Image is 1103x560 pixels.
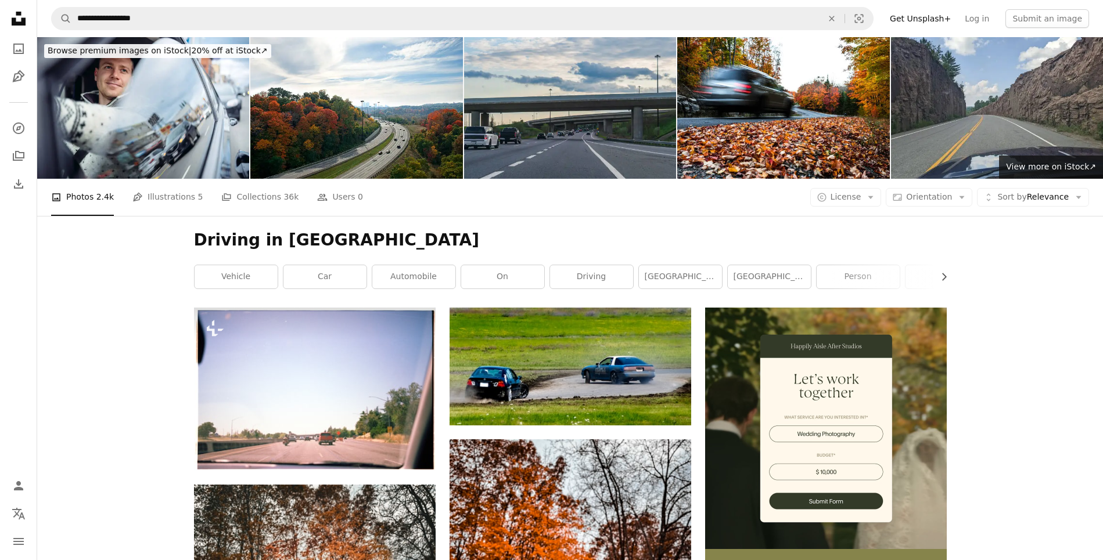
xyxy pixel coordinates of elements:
span: 5 [198,190,203,203]
img: blue car on road during daytime [450,308,691,426]
a: car [283,265,367,288]
a: person [817,265,900,288]
a: Log in / Sign up [7,474,30,497]
a: Download History [7,172,30,196]
button: License [810,188,882,207]
span: View more on iStock ↗ [1006,162,1096,171]
a: driving [550,265,633,288]
div: 20% off at iStock ↗ [44,44,271,58]
img: A car on the road driving through the Canadian Shield [891,37,1103,179]
a: Driving on the highway under a blue sky. [194,384,436,394]
a: automobile [372,265,455,288]
button: Orientation [886,188,972,207]
a: Photos [7,37,30,60]
a: Explore [7,117,30,140]
span: 0 [358,190,363,203]
a: Collections [7,144,30,168]
button: Clear [819,8,845,30]
a: on [461,265,544,288]
span: Orientation [906,192,952,201]
button: Search Unsplash [52,8,71,30]
span: Relevance [997,192,1069,203]
a: Log in [958,9,996,28]
span: License [831,192,861,201]
a: Collections 36k [221,179,299,216]
img: Millennial man driving in a car in winter [37,37,249,179]
a: [GEOGRAPHIC_DATA] [639,265,722,288]
img: Fall Travel [250,37,462,179]
button: Language [7,502,30,525]
a: View more on iStock↗ [999,156,1103,179]
button: Submit an image [1005,9,1089,28]
form: Find visuals sitewide [51,7,874,30]
button: Sort byRelevance [977,188,1089,207]
a: Browse premium images on iStock|20% off at iStock↗ [37,37,278,65]
a: blue car on road during daytime [450,361,691,371]
a: vehicle [195,265,278,288]
img: Driving on the highway under a blue sky. [194,308,436,471]
a: Get Unsplash+ [883,9,958,28]
img: file-1747939393036-2c53a76c450aimage [705,308,947,549]
span: Browse premium images on iStock | [48,46,191,55]
a: Home — Unsplash [7,7,30,32]
a: Illustrations 5 [132,179,203,216]
a: suv [906,265,989,288]
a: [GEOGRAPHIC_DATA] [728,265,811,288]
button: Menu [7,530,30,553]
button: Visual search [845,8,873,30]
span: 36k [283,190,299,203]
img: On the road in the Canadian Parks in autumn [677,37,889,179]
h1: Driving in [GEOGRAPHIC_DATA] [194,230,947,251]
a: Illustrations [7,65,30,88]
button: scroll list to the right [933,265,947,288]
a: Users 0 [317,179,363,216]
span: Sort by [997,192,1026,201]
img: Burlington, Ontario - Highway 403 with Highway 407 Overpass [464,37,676,179]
